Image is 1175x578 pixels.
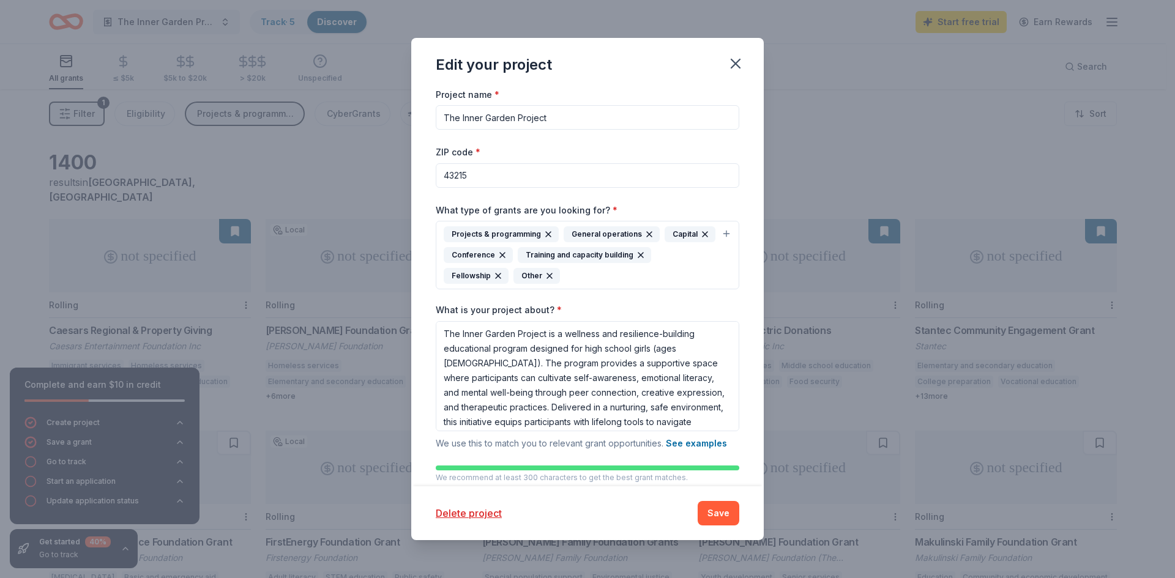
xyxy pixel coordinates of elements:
[436,146,480,158] label: ZIP code
[436,55,552,75] div: Edit your project
[436,321,739,431] textarea: The Inner Garden Project is a wellness and resilience-building educational program designed for h...
[436,473,739,483] p: We recommend at least 300 characters to get the best grant matches.
[436,89,499,101] label: Project name
[665,226,715,242] div: Capital
[518,247,651,263] div: Training and capacity building
[436,105,739,130] input: After school program
[444,268,509,284] div: Fellowship
[436,204,617,217] label: What type of grants are you looking for?
[513,268,560,284] div: Other
[444,226,559,242] div: Projects & programming
[436,506,502,521] button: Delete project
[436,163,739,188] input: 12345 (U.S. only)
[436,304,562,316] label: What is your project about?
[698,501,739,525] button: Save
[444,247,513,263] div: Conference
[564,226,660,242] div: General operations
[436,221,739,289] button: Projects & programmingGeneral operationsCapitalConferenceTraining and capacity buildingFellowship...
[436,438,727,448] span: We use this to match you to relevant grant opportunities.
[666,436,727,451] button: See examples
